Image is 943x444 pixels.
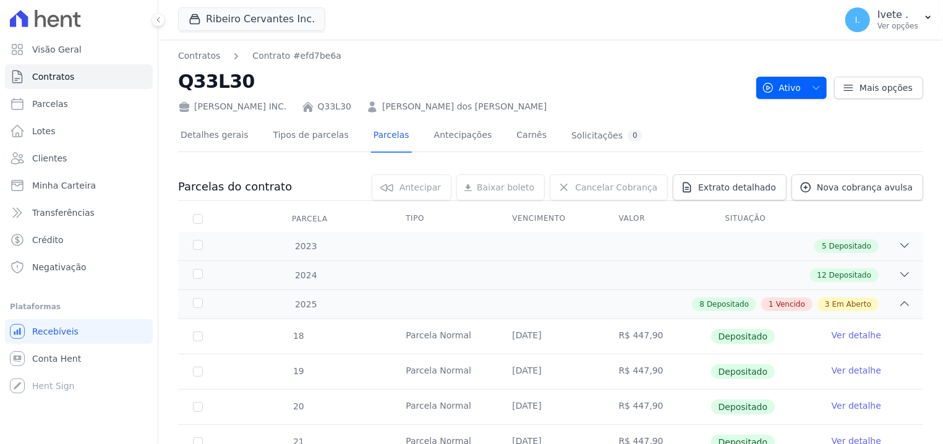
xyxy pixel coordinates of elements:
button: I. Ivete . Ver opções [835,2,943,37]
a: Carnês [514,120,549,153]
span: Conta Hent [32,352,81,365]
a: Lotes [5,119,153,143]
a: Tipos de parcelas [271,120,351,153]
a: Visão Geral [5,37,153,62]
a: Antecipações [432,120,495,153]
span: Em Aberto [832,299,871,310]
span: 5 [822,241,827,252]
a: Crédito [5,228,153,252]
a: Minha Carteira [5,173,153,198]
nav: Breadcrumb [178,49,746,62]
div: 0 [628,130,642,142]
td: Parcela Normal [391,390,497,424]
a: Conta Hent [5,346,153,371]
span: Depositado [711,329,775,344]
span: Contratos [32,70,74,83]
span: Extrato detalhado [698,181,776,194]
a: Detalhes gerais [178,120,251,153]
nav: Breadcrumb [178,49,341,62]
span: 3 [825,299,830,310]
a: Mais opções [834,77,923,99]
a: Recebíveis [5,319,153,344]
a: Ver detalhe [832,364,881,377]
a: Contrato #efd7be6a [252,49,341,62]
span: Visão Geral [32,43,82,56]
a: Ver detalhe [832,329,881,341]
div: Solicitações [571,130,642,142]
a: Negativação [5,255,153,280]
a: Parcelas [5,92,153,116]
a: Contratos [178,49,220,62]
span: Clientes [32,152,67,164]
a: Clientes [5,146,153,171]
span: I. [855,15,861,24]
a: Contratos [5,64,153,89]
a: Extrato detalhado [673,174,787,200]
h2: Q33L30 [178,67,746,95]
input: Só é possível selecionar pagamentos em aberto [193,331,203,341]
span: Vencido [776,299,805,310]
span: Depositado [711,364,775,379]
button: Ribeiro Cervantes Inc. [178,7,325,31]
span: 12 [817,270,827,281]
input: Só é possível selecionar pagamentos em aberto [193,367,203,377]
td: [DATE] [497,354,604,389]
td: [DATE] [497,319,604,354]
input: Só é possível selecionar pagamentos em aberto [193,402,203,412]
span: Ativo [762,77,801,99]
span: Depositado [829,241,871,252]
td: R$ 447,90 [604,354,710,389]
div: [PERSON_NAME] INC. [178,100,287,113]
span: Nova cobrança avulsa [817,181,913,194]
span: 19 [292,366,304,376]
span: Negativação [32,261,87,273]
span: Recebíveis [32,325,79,338]
span: 8 [699,299,704,310]
a: Nova cobrança avulsa [792,174,923,200]
th: Valor [604,206,710,232]
p: Ivete . [877,9,918,21]
span: Parcelas [32,98,68,110]
div: Plataformas [10,299,148,314]
span: Minha Carteira [32,179,96,192]
span: Depositado [829,270,871,281]
td: R$ 447,90 [604,319,710,354]
a: Parcelas [371,120,412,153]
th: Vencimento [497,206,604,232]
button: Ativo [756,77,827,99]
span: Mais opções [860,82,913,94]
div: Parcela [277,207,343,231]
a: Q33L30 [318,100,351,113]
th: Situação [710,206,817,232]
th: Tipo [391,206,497,232]
td: [DATE] [497,390,604,424]
span: 1 [769,299,774,310]
td: R$ 447,90 [604,390,710,424]
span: Depositado [711,399,775,414]
td: Parcela Normal [391,354,497,389]
span: Depositado [707,299,749,310]
span: 20 [292,401,304,411]
span: Lotes [32,125,56,137]
a: Transferências [5,200,153,225]
a: Ver detalhe [832,399,881,412]
a: [PERSON_NAME] dos [PERSON_NAME] [382,100,547,113]
p: Ver opções [877,21,918,31]
span: Crédito [32,234,64,246]
td: Parcela Normal [391,319,497,354]
a: Solicitações0 [569,120,645,153]
span: Transferências [32,207,95,219]
h3: Parcelas do contrato [178,179,292,194]
span: 18 [292,331,304,341]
